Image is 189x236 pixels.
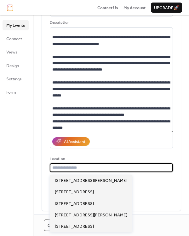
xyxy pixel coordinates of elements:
[55,212,127,218] span: [STREET_ADDRESS][PERSON_NAME]
[55,223,94,230] span: [STREET_ADDRESS]
[64,139,85,145] div: AI Assistant
[44,220,68,231] button: Cancel
[6,76,21,82] span: Settings
[123,4,146,11] a: My Account
[3,47,29,57] a: Views
[3,20,29,30] a: My Events
[154,5,179,11] span: Upgrade 🚀
[151,3,182,13] button: Upgrade🚀
[7,4,13,11] img: logo
[97,5,118,11] span: Contact Us
[6,36,22,42] span: Connect
[55,189,94,195] span: [STREET_ADDRESS]
[52,137,90,146] button: AI Assistant
[55,177,127,184] span: [STREET_ADDRESS][PERSON_NAME]
[6,89,16,96] span: Form
[3,87,29,97] a: Form
[3,34,29,44] a: Connect
[3,60,29,71] a: Design
[50,156,172,162] div: Location
[123,5,146,11] span: My Account
[3,74,29,84] a: Settings
[55,201,94,207] span: [STREET_ADDRESS]
[6,22,25,28] span: My Events
[6,49,17,55] span: Views
[6,63,19,69] span: Design
[48,222,64,229] span: Cancel
[97,4,118,11] a: Contact Us
[50,20,172,26] div: Description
